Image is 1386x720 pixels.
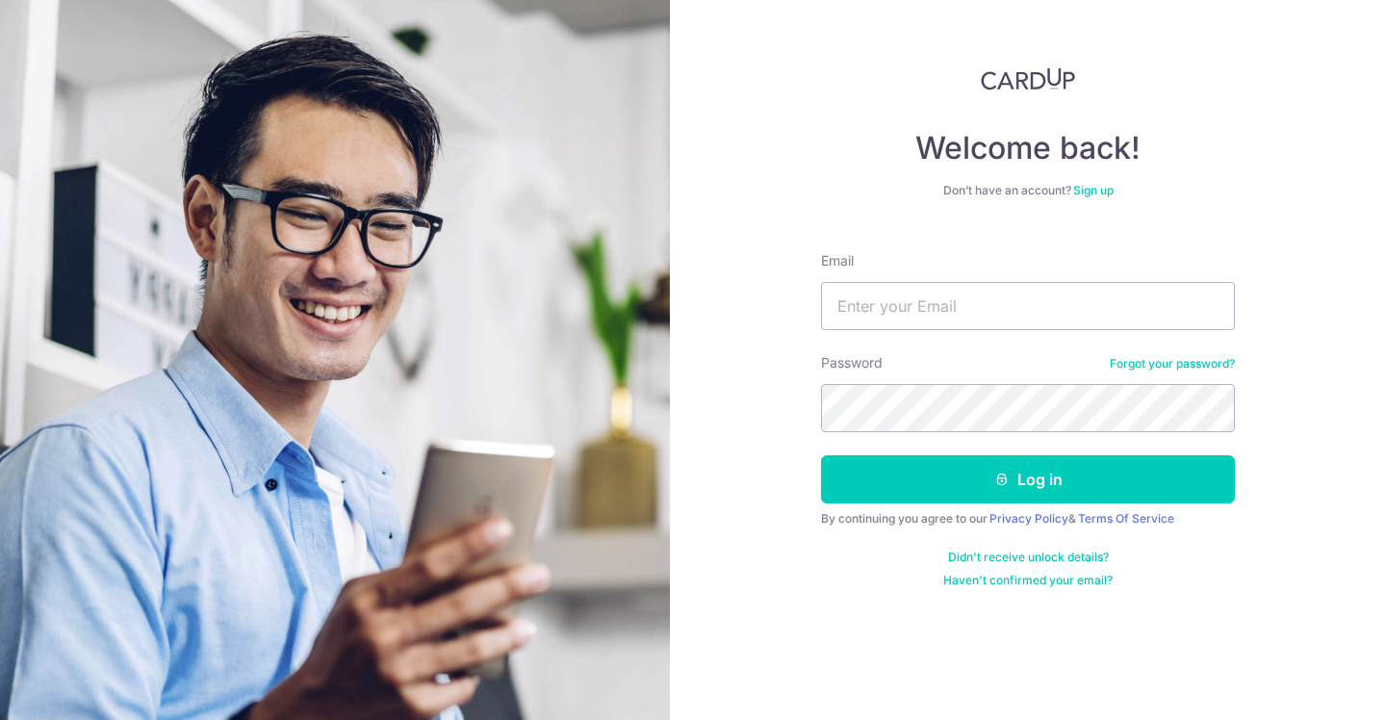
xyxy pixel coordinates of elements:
[1073,183,1114,197] a: Sign up
[1110,356,1235,372] a: Forgot your password?
[948,550,1109,565] a: Didn't receive unlock details?
[821,129,1235,167] h4: Welcome back!
[821,251,854,270] label: Email
[821,455,1235,503] button: Log in
[981,67,1075,90] img: CardUp Logo
[821,511,1235,527] div: By continuing you agree to our &
[943,573,1113,588] a: Haven't confirmed your email?
[821,353,883,373] label: Password
[1078,511,1174,526] a: Terms Of Service
[821,183,1235,198] div: Don’t have an account?
[821,282,1235,330] input: Enter your Email
[989,511,1068,526] a: Privacy Policy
